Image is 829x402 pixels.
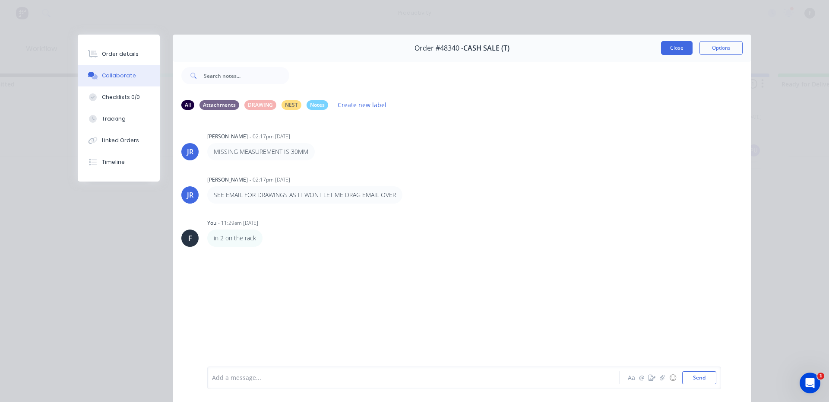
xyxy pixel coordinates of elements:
div: JR [187,147,193,157]
div: Collaborate [102,72,136,80]
div: NEST [282,100,301,110]
button: ☺ [668,373,678,383]
button: Create new label [333,99,391,111]
span: CASH SALE (T) [463,44,509,52]
button: Aa [626,373,636,383]
div: Tracking [102,115,126,123]
button: Collaborate [78,65,160,86]
div: F [188,233,192,243]
div: - 11:29am [DATE] [218,219,258,227]
div: Timeline [102,158,125,166]
div: You [207,219,216,227]
p: SEE EMAIL FOR DRAWINGS AS IT WONT LET ME DRAG EMAIL OVER [214,191,396,199]
button: Send [682,371,716,384]
button: Timeline [78,151,160,173]
div: Attachments [199,100,239,110]
button: Linked Orders [78,130,160,151]
span: Order #48340 - [414,44,463,52]
div: Checklists 0/0 [102,93,140,101]
p: MISSING MEASUREMENT IS 30MM [214,147,308,156]
p: in 2 on the rack [214,234,256,242]
div: JR [187,190,193,200]
span: 1 [817,373,824,380]
div: - 02:17pm [DATE] [250,176,290,184]
button: Tracking [78,108,160,130]
input: Search notes... [204,67,289,84]
div: DRAWING [244,100,276,110]
div: Notes [307,100,328,110]
div: Order details [102,50,139,58]
div: [PERSON_NAME] [207,133,248,140]
div: - 02:17pm [DATE] [250,133,290,140]
button: @ [636,373,647,383]
iframe: Intercom live chat [800,373,820,393]
div: Linked Orders [102,137,139,144]
div: [PERSON_NAME] [207,176,248,184]
div: All [181,100,194,110]
button: Options [699,41,743,55]
button: Order details [78,43,160,65]
button: Close [661,41,693,55]
button: Checklists 0/0 [78,86,160,108]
